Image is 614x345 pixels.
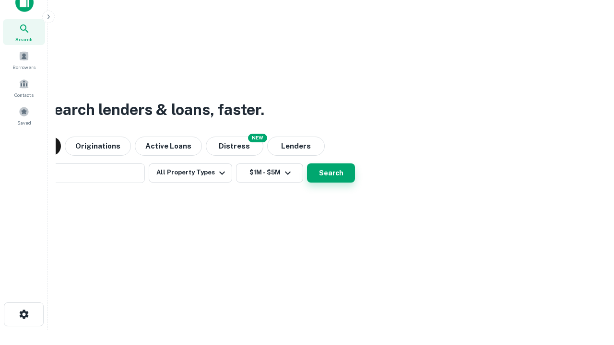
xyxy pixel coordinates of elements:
[15,35,33,43] span: Search
[206,137,263,156] button: Search distressed loans with lien and other non-mortgage details.
[248,134,267,142] div: NEW
[3,47,45,73] a: Borrowers
[3,19,45,45] a: Search
[65,137,131,156] button: Originations
[14,91,34,99] span: Contacts
[149,163,232,183] button: All Property Types
[3,103,45,128] a: Saved
[135,137,202,156] button: Active Loans
[307,163,355,183] button: Search
[566,268,614,314] iframe: Chat Widget
[12,63,35,71] span: Borrowers
[3,75,45,101] a: Contacts
[267,137,325,156] button: Lenders
[17,119,31,126] span: Saved
[44,98,264,121] h3: Search lenders & loans, faster.
[236,163,303,183] button: $1M - $5M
